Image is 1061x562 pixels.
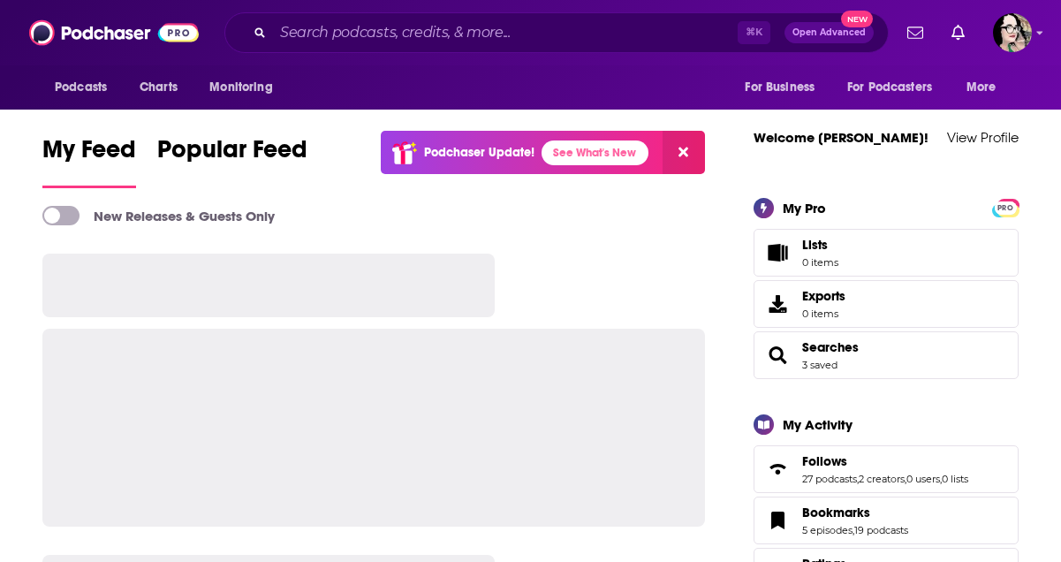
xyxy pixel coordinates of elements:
a: 3 saved [802,359,837,371]
span: Popular Feed [157,134,307,175]
a: Exports [754,280,1019,328]
button: Open AdvancedNew [784,22,874,43]
a: 0 users [906,473,940,485]
span: 0 items [802,256,838,269]
a: Show notifications dropdown [944,18,972,48]
a: Popular Feed [157,134,307,188]
span: ⌘ K [738,21,770,44]
a: See What's New [542,140,648,165]
span: Bookmarks [754,497,1019,544]
a: PRO [995,200,1016,213]
span: Follows [754,445,1019,493]
a: 27 podcasts [802,473,857,485]
span: Open Advanced [792,28,866,37]
span: Monitoring [209,75,272,100]
a: Charts [128,71,188,104]
input: Search podcasts, credits, & more... [273,19,738,47]
a: Bookmarks [760,508,795,533]
a: Lists [754,229,1019,277]
a: Welcome [PERSON_NAME]! [754,129,928,146]
span: Charts [140,75,178,100]
span: Bookmarks [802,505,870,520]
span: Exports [802,288,845,304]
div: My Pro [783,200,826,216]
a: Bookmarks [802,505,908,520]
span: , [853,524,854,536]
a: New Releases & Guests Only [42,206,275,225]
span: New [841,11,873,27]
span: Lists [760,240,795,265]
img: User Profile [993,13,1032,52]
a: 5 episodes [802,524,853,536]
a: Searches [760,343,795,368]
span: Lists [802,237,828,253]
button: open menu [836,71,958,104]
div: Search podcasts, credits, & more... [224,12,889,53]
span: Exports [760,292,795,316]
span: Searches [754,331,1019,379]
span: PRO [995,201,1016,215]
a: 0 lists [942,473,968,485]
a: 2 creators [859,473,905,485]
a: Follows [802,453,968,469]
button: open menu [732,71,837,104]
p: Podchaser Update! [424,145,534,160]
span: 0 items [802,308,845,320]
span: For Podcasters [847,75,932,100]
a: My Feed [42,134,136,188]
a: 19 podcasts [854,524,908,536]
a: Follows [760,457,795,482]
span: More [966,75,997,100]
span: , [857,473,859,485]
button: Show profile menu [993,13,1032,52]
div: My Activity [783,416,853,433]
button: open menu [42,71,130,104]
span: Lists [802,237,838,253]
span: , [940,473,942,485]
a: Searches [802,339,859,355]
img: Podchaser - Follow, Share and Rate Podcasts [29,16,199,49]
span: Follows [802,453,847,469]
span: For Business [745,75,815,100]
button: open menu [954,71,1019,104]
span: My Feed [42,134,136,175]
span: Logged in as kdaneman [993,13,1032,52]
span: , [905,473,906,485]
button: open menu [197,71,295,104]
a: Show notifications dropdown [900,18,930,48]
span: Podcasts [55,75,107,100]
a: View Profile [947,129,1019,146]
